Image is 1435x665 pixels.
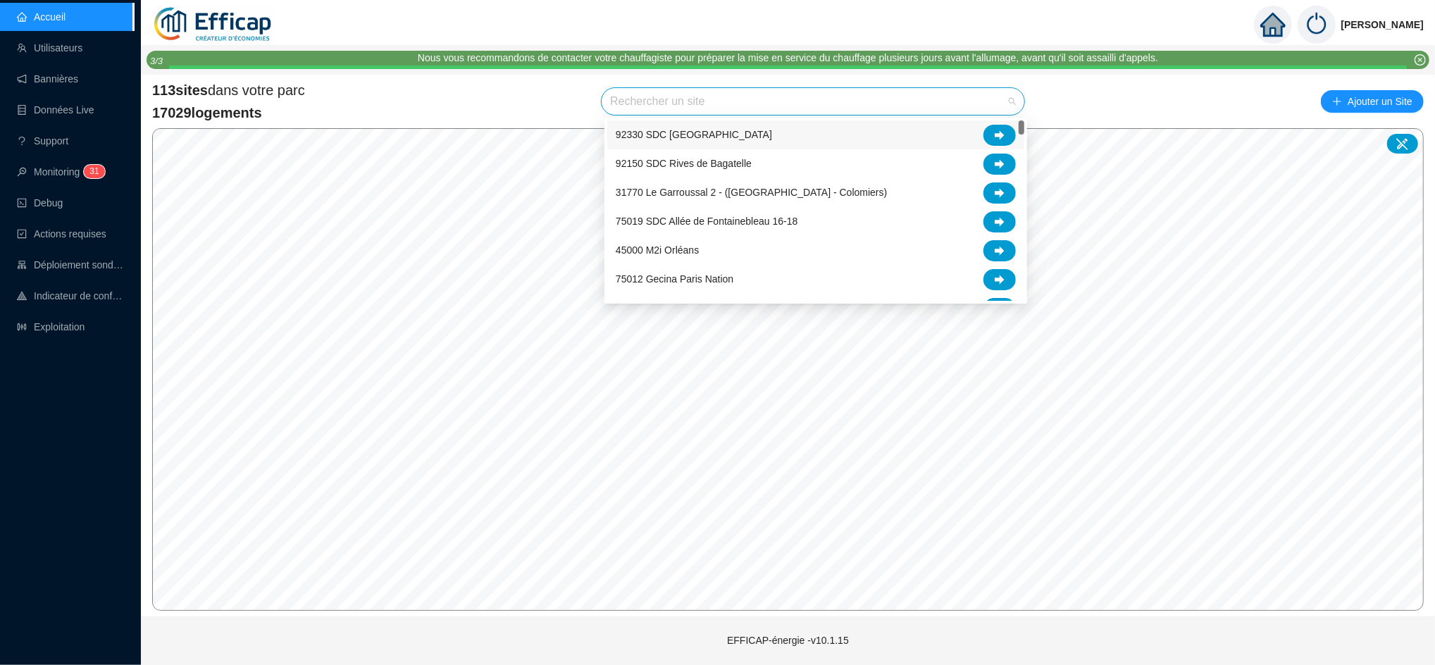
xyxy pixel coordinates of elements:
[727,635,849,646] span: EFFICAP-énergie - v10.1.15
[94,166,99,176] span: 1
[34,228,106,240] span: Actions requises
[607,236,1024,265] div: 45000 M2i Orléans
[616,272,733,287] span: 75012 Gecina Paris Nation
[1332,97,1342,106] span: plus
[1298,6,1336,44] img: power
[616,185,887,200] span: 31770 Le Garroussal 2 - ([GEOGRAPHIC_DATA] - Colomiers)
[17,197,63,209] a: codeDebug
[84,165,104,178] sup: 31
[17,290,124,302] a: heat-mapIndicateur de confort
[17,42,82,54] a: teamUtilisateurs
[616,156,752,171] span: 92150 SDC Rives de Bagatelle
[152,80,305,100] span: dans votre parc
[616,243,699,258] span: 45000 M2i Orléans
[1341,2,1424,47] span: [PERSON_NAME]
[17,104,94,116] a: databaseDonnées Live
[17,73,78,85] a: notificationBannières
[607,294,1024,323] div: 78150 Siège EFFICAP Le Chesnay
[150,56,163,66] i: 3 / 3
[607,120,1024,149] div: 92330 SDC Parc Penthievre
[152,103,305,123] span: 17029 logements
[17,321,85,332] a: slidersExploitation
[1321,90,1424,113] button: Ajouter un Site
[616,214,797,229] span: 75019 SDC Allée de Fontainebleau 16-18
[607,265,1024,294] div: 75012 Gecina Paris Nation
[17,135,68,147] a: questionSupport
[153,129,1423,610] canvas: Map
[17,259,124,271] a: clusterDéploiement sondes
[607,149,1024,178] div: 92150 SDC Rives de Bagatelle
[152,82,208,98] span: 113 sites
[17,166,101,178] a: monitorMonitoring31
[1415,54,1426,66] span: close-circle
[418,51,1158,66] div: Nous vous recommandons de contacter votre chauffagiste pour préparer la mise en service du chauff...
[17,11,66,23] a: homeAccueil
[1260,12,1286,37] span: home
[1348,92,1412,111] span: Ajouter un Site
[616,128,772,142] span: 92330 SDC [GEOGRAPHIC_DATA]
[17,229,27,239] span: check-square
[607,178,1024,207] div: 31770 Le Garroussal 2 - (Toulouse - Colomiers)
[89,166,94,176] span: 3
[607,207,1024,236] div: 75019 SDC Allée de Fontainebleau 16-18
